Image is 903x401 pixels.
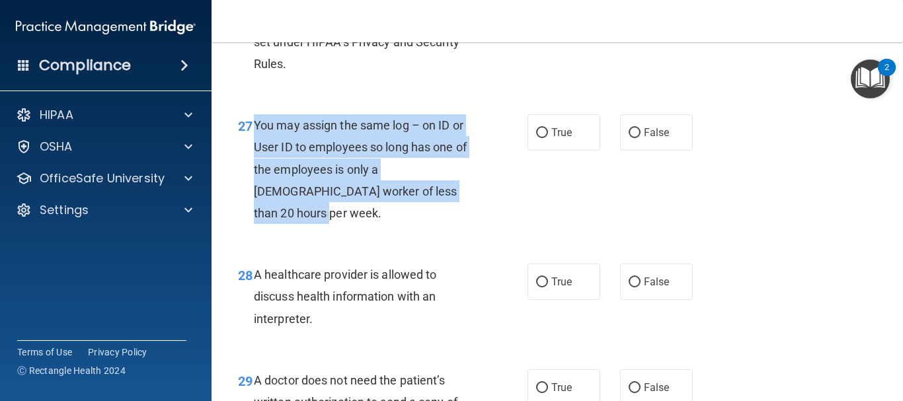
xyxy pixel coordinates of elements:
div: 2 [884,67,889,85]
span: You may assign the same log – on ID or User ID to employees so long has one of the employees is o... [254,118,467,220]
a: OSHA [16,139,192,155]
a: Privacy Policy [88,346,147,359]
input: False [629,277,641,287]
span: False [644,126,670,139]
span: A healthcare provider is allowed to discuss health information with an interpreter. [254,268,437,325]
input: True [536,277,548,287]
a: HIPAA [16,107,192,123]
input: True [536,128,548,138]
input: False [629,128,641,138]
h4: Compliance [39,56,131,75]
p: OSHA [40,139,73,155]
a: Terms of Use [17,346,72,359]
p: Settings [40,202,89,218]
span: False [644,275,670,288]
span: True [551,275,572,288]
span: Ⓒ Rectangle Health 2024 [17,364,126,377]
input: False [629,383,641,393]
span: False [644,381,670,394]
span: 29 [238,373,253,389]
p: HIPAA [40,107,73,123]
a: OfficeSafe University [16,170,192,186]
span: True [551,381,572,394]
p: OfficeSafe University [40,170,165,186]
a: Settings [16,202,192,218]
input: True [536,383,548,393]
button: Open Resource Center, 2 new notifications [851,59,890,98]
span: 28 [238,268,253,283]
img: PMB logo [16,14,196,40]
span: 27 [238,118,253,134]
span: True [551,126,572,139]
